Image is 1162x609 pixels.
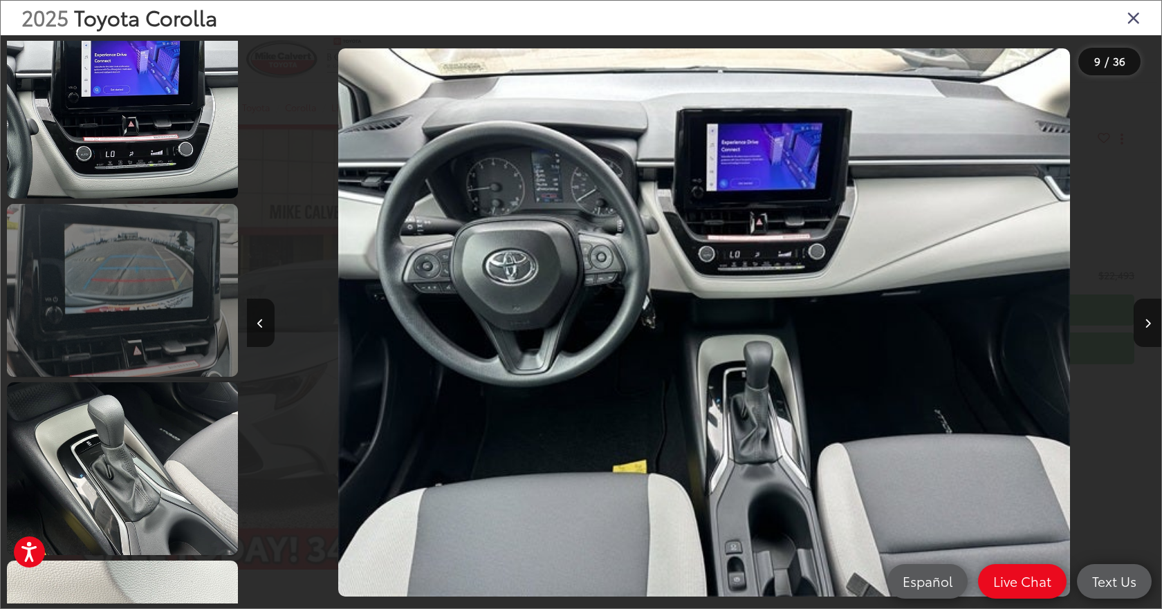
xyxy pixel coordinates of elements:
[986,572,1058,590] span: Live Chat
[338,48,1069,597] img: 2025 Toyota Corolla LE
[1103,57,1110,66] span: /
[887,564,968,599] a: Español
[896,572,959,590] span: Español
[1077,564,1152,599] a: Text Us
[978,564,1067,599] a: Live Chat
[1134,299,1161,347] button: Next image
[1094,53,1100,68] span: 9
[21,2,68,32] span: 2025
[247,299,275,347] button: Previous image
[5,24,240,200] img: 2025 Toyota Corolla LE
[5,380,240,556] img: 2025 Toyota Corolla LE
[74,2,217,32] span: Toyota Corolla
[1113,53,1125,68] span: 36
[1085,572,1143,590] span: Text Us
[1127,8,1141,26] i: Close gallery
[247,48,1161,597] div: 2025 Toyota Corolla LE 8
